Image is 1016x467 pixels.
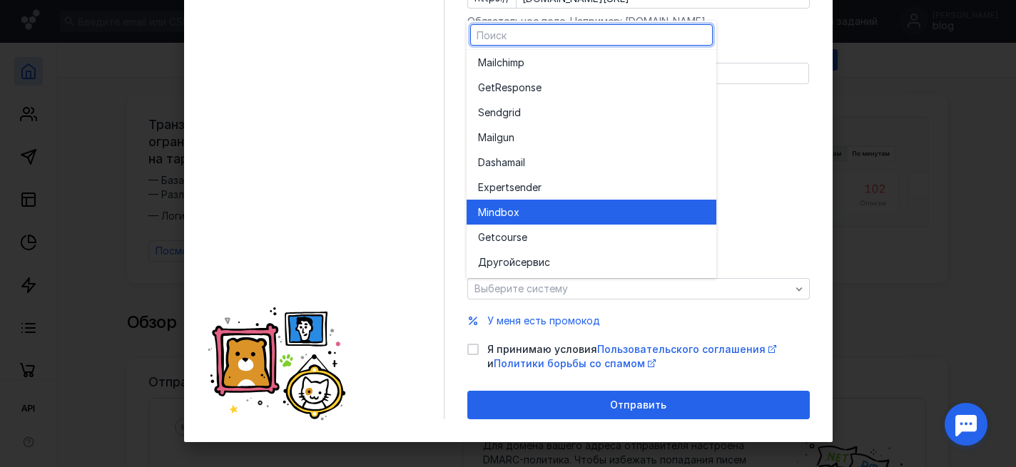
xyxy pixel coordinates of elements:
[478,106,512,120] span: Sendgr
[467,50,716,75] button: Mailchimp
[478,230,522,245] span: Getcours
[487,342,810,371] span: Я принимаю условия и
[471,25,712,45] input: Поиск
[478,255,515,270] span: Другой
[485,81,542,95] span: etResponse
[474,282,568,294] span: Выберите систему
[515,255,550,270] span: сервис
[487,314,600,328] button: У меня есть промокод
[512,106,521,120] span: id
[494,357,656,369] a: Политики борьбы со спамом
[497,130,514,145] span: gun
[467,100,716,125] button: Sendgrid
[478,180,489,195] span: Ex
[478,81,485,95] span: G
[467,391,810,419] button: Отправить
[467,225,716,250] button: Getcourse
[501,205,519,220] span: box
[467,200,716,225] button: Mindbox
[478,155,523,170] span: Dashamai
[518,56,524,70] span: p
[467,14,810,29] div: Обязательное поле. Например: [DOMAIN_NAME]
[478,56,518,70] span: Mailchim
[467,75,716,100] button: GetResponse
[610,399,666,411] span: Отправить
[478,130,497,145] span: Mail
[597,343,766,355] span: Пользовательского соглашения
[467,50,716,278] div: grid
[478,205,501,220] span: Mind
[467,175,716,200] button: Expertsender
[467,125,716,150] button: Mailgun
[494,357,645,369] span: Политики борьбы со спамом
[522,230,527,245] span: e
[523,155,525,170] span: l
[467,250,716,274] button: Другойсервис
[489,180,542,195] span: pertsender
[467,278,810,299] button: Выберите систему
[487,314,600,327] span: У меня есть промокод
[597,343,776,355] a: Пользовательского соглашения
[467,150,716,175] button: Dashamail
